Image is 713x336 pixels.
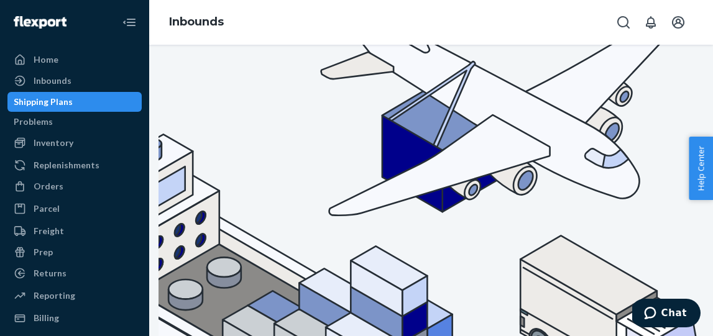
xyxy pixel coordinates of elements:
[7,112,142,132] a: Problems
[7,263,142,283] a: Returns
[34,137,73,149] div: Inventory
[34,312,59,324] div: Billing
[34,225,64,237] div: Freight
[7,50,142,70] a: Home
[7,71,142,91] a: Inbounds
[632,299,701,330] iframe: Opens a widget where you can chat to one of our agents
[7,199,142,219] a: Parcel
[7,155,142,175] a: Replenishments
[666,10,691,35] button: Open account menu
[7,286,142,306] a: Reporting
[34,246,53,258] div: Prep
[611,10,636,35] button: Open Search Box
[117,10,142,35] button: Close Navigation
[7,308,142,328] a: Billing
[7,242,142,262] a: Prep
[14,96,73,108] div: Shipping Plans
[34,75,71,87] div: Inbounds
[34,53,58,66] div: Home
[7,133,142,153] a: Inventory
[14,116,53,128] div: Problems
[689,137,713,200] button: Help Center
[7,92,142,112] a: Shipping Plans
[34,289,75,302] div: Reporting
[159,4,234,40] ol: breadcrumbs
[34,267,67,279] div: Returns
[34,159,99,171] div: Replenishments
[34,180,63,193] div: Orders
[34,202,60,215] div: Parcel
[169,15,224,29] a: Inbounds
[7,176,142,196] a: Orders
[7,221,142,241] a: Freight
[638,10,663,35] button: Open notifications
[14,16,67,29] img: Flexport logo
